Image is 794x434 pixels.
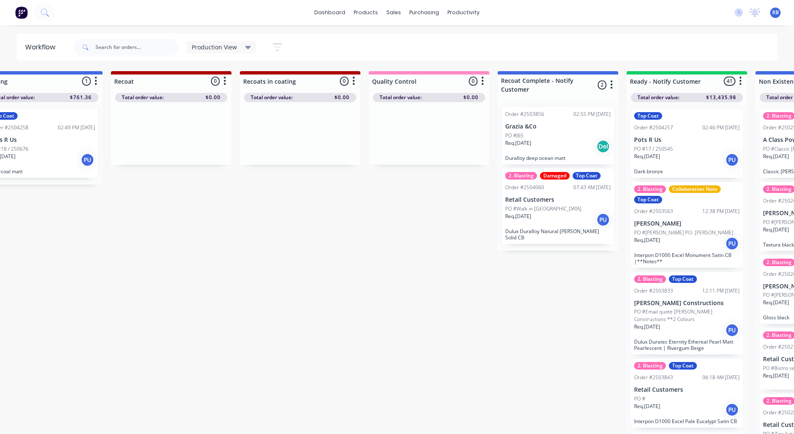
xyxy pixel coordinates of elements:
p: [PERSON_NAME] Constructions [634,300,740,307]
a: dashboard [310,6,349,19]
div: 2. BlastingTop CoatOrder #250384306:18 AM [DATE]Retail CustomersPO #Req.[DATE]PUInterpon D1000 Ex... [631,359,743,428]
div: PU [725,237,739,250]
span: Total order value: [122,94,164,101]
div: 2. Blasting [634,275,666,283]
span: Total order value: [637,94,679,101]
div: products [349,6,382,19]
span: RB [772,9,779,16]
p: Req. [DATE] [763,299,789,306]
p: Req. [DATE] [763,372,789,380]
div: 2. BlastingCollaboration NoteTop CoatOrder #250356312:38 PM [DATE][PERSON_NAME]PO #[PERSON_NAME] ... [631,182,743,268]
p: Interpon D1000 Excel Monument Satin CB |**Notes** [634,252,740,265]
div: 02:55 PM [DATE] [573,110,611,118]
span: $761.36 [70,94,92,101]
div: Workflow [25,42,59,52]
div: 02:46 PM [DATE] [702,124,740,131]
div: Order #2503856 [505,110,544,118]
div: 2. BlastingDamagedTop CoatOrder #250406007:43 AM [DATE]Retail CustomersPO #Walk in [GEOGRAPHIC_DA... [502,169,614,244]
div: purchasing [405,6,443,19]
p: Duralloy deep ocean matt [505,155,611,161]
p: PO #Email quote [PERSON_NAME] Constructions **2 Colours [634,308,740,323]
p: PO #J65 [505,132,524,139]
p: Req. [DATE] [763,153,789,160]
div: Order #2504060 [505,184,544,191]
div: Order #2503843 [634,374,673,381]
p: Req. [DATE] [634,323,660,331]
p: Req. [DATE] [634,153,660,160]
div: Top Coat [669,275,697,283]
div: 2. BlastingTop CoatOrder #250383312:11 PM [DATE][PERSON_NAME] ConstructionsPO #Email quote [PERSO... [631,272,743,355]
p: PO # [634,395,645,403]
p: [PERSON_NAME] [634,220,740,227]
div: Del [596,140,610,153]
p: PO #Walk in [GEOGRAPHIC_DATA] [505,205,581,213]
img: Factory [15,6,28,19]
p: Retail Customers [634,386,740,393]
div: Top Coat [669,362,697,370]
div: productivity [443,6,484,19]
span: Total order value: [380,94,421,101]
div: sales [382,6,405,19]
div: PU [596,213,610,226]
div: Order #2503563 [634,208,673,215]
div: PU [725,403,739,416]
span: Production View [192,43,237,51]
div: 12:38 PM [DATE] [702,208,740,215]
p: Grazia &Co [505,123,611,130]
div: Collaboration Note [669,185,721,193]
div: Top Coat [573,172,601,180]
div: PU [725,153,739,167]
div: 12:11 PM [DATE] [702,287,740,295]
div: 2. Blasting [634,362,666,370]
div: Damaged [540,172,570,180]
p: PO #17 / 250545 [634,145,673,153]
p: Pots R Us [634,136,740,144]
div: PU [81,153,94,167]
div: Order #2503833 [634,287,673,295]
div: Top CoatOrder #250425702:46 PM [DATE]Pots R UsPO #17 / 250545Req.[DATE]PUDark bronze [631,109,743,178]
span: $13,435.98 [706,94,736,101]
span: $0.00 [463,94,478,101]
p: Retail Customers [505,196,611,203]
span: $0.00 [206,94,221,101]
div: 02:49 PM [DATE] [58,124,95,131]
p: Req. [DATE] [505,139,531,147]
div: 2. Blasting [505,172,537,180]
p: Req. [DATE] [634,403,660,410]
div: 06:18 AM [DATE] [702,374,740,381]
div: 07:43 AM [DATE] [573,184,611,191]
p: Dark bronze [634,168,740,175]
p: Dulux Duralloy Natural [PERSON_NAME] Solid CB [505,228,611,241]
p: Req. [DATE] [634,236,660,244]
div: Top Coat [634,196,662,203]
div: PU [725,324,739,337]
div: Order #2504257 [634,124,673,131]
p: Req. [DATE] [505,213,531,220]
p: PO #[PERSON_NAME] PO- [PERSON_NAME] [634,229,733,236]
span: $0.00 [334,94,349,101]
p: Req. [DATE] [763,226,789,234]
div: Top Coat [634,112,662,120]
p: Dulux Duratec Eternity Ethereal Pearl Matt Pearlescent | Rivergum Beige [634,339,740,351]
p: Interpon D1000 Excel Pale Eucalypt Satin CB [634,418,740,424]
span: Total order value: [251,94,293,101]
input: Search for orders... [95,39,178,56]
div: Order #250385602:55 PM [DATE]Grazia &CoPO #J65Req.[DATE]DelDuralloy deep ocean matt [502,107,614,164]
div: 2. Blasting [634,185,666,193]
